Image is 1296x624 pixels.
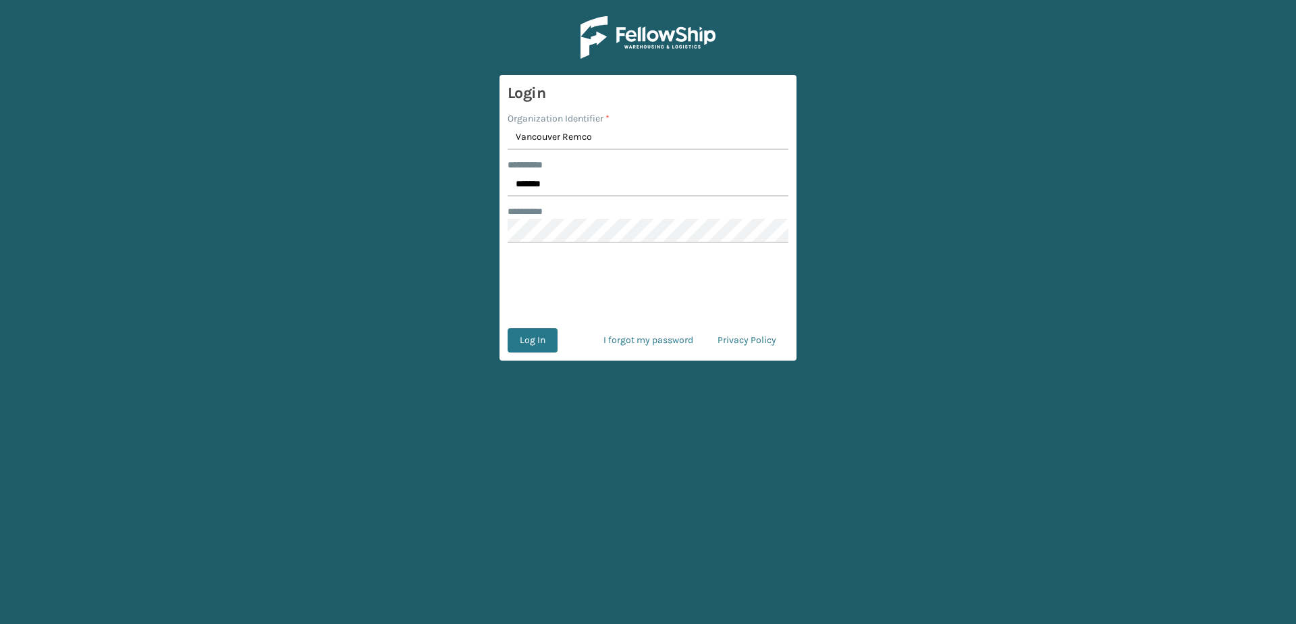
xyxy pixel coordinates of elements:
[508,328,558,353] button: Log In
[591,328,705,353] a: I forgot my password
[545,259,751,312] iframe: reCAPTCHA
[508,83,788,103] h3: Login
[705,328,788,353] a: Privacy Policy
[580,16,715,59] img: Logo
[508,111,610,126] label: Organization Identifier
